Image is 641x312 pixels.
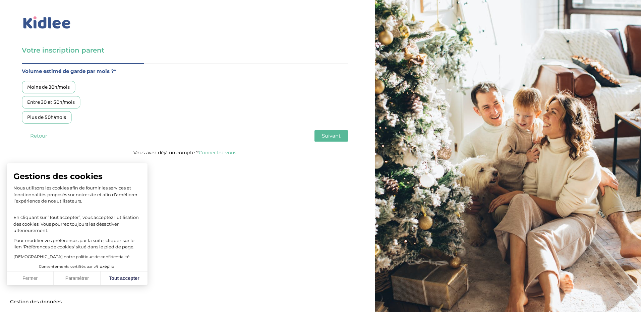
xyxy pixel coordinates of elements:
button: Consentements certifiés par [36,262,119,271]
button: Tout accepter [101,271,148,286]
svg: Axeptio [94,257,114,277]
a: Connectez-vous [199,150,236,156]
button: Fermer le widget sans consentement [6,295,66,309]
button: Paramétrer [54,271,101,286]
span: Gestion des données [10,299,62,305]
div: Moins de 30h/mois [22,81,75,93]
button: Suivant [314,130,348,142]
p: En cliquant sur ”Tout accepter”, vous acceptez l’utilisation des cookies. Vous pourrez toujours l... [13,208,141,234]
h3: Votre inscription parent [22,46,348,55]
p: Nous utilisons les cookies afin de fournir les services et fonctionnalités proposés sur notre sit... [13,185,141,205]
p: Pour modifier vos préférences par la suite, cliquez sur le lien 'Préférences de cookies' situé da... [13,237,141,250]
span: Suivant [322,133,341,139]
span: Gestions des cookies [13,171,141,181]
span: Consentements certifiés par [39,265,93,268]
button: Retour [22,130,55,142]
p: Vous avez déjà un compte ? [22,148,348,157]
img: logo_kidlee_bleu [22,15,72,30]
a: [DEMOGRAPHIC_DATA] notre politique de confidentialité [13,254,129,259]
label: Volume estimé de garde par mois ?* [22,67,348,76]
div: Entre 30 et 50h/mois [22,96,80,108]
div: Plus de 50h/mois [22,111,71,124]
button: Fermer [7,271,54,286]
